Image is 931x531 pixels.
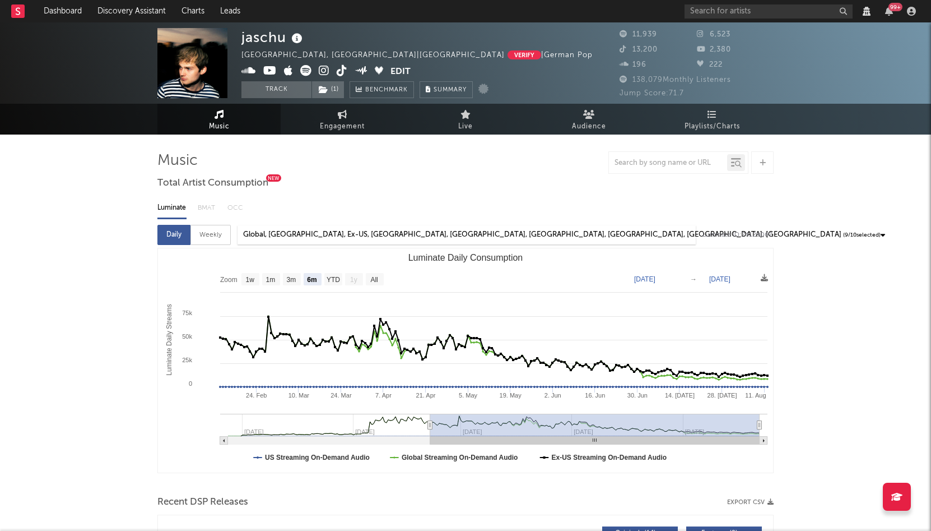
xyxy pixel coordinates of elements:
div: jaschu [241,28,305,47]
text: Luminate Daily Streams [165,304,173,375]
div: 99 + [888,3,902,11]
a: Engagement [281,104,404,135]
button: Export CSV [727,499,774,506]
text: Ex-US Streaming On-Demand Audio [552,454,667,461]
text: 25k [182,357,192,363]
div: Luminate ID: 74129067 [702,228,774,242]
div: Luminate [157,198,187,218]
input: Search by song name or URL [609,159,727,168]
text: [DATE] [634,275,655,283]
span: Total Artist Consumption [157,177,268,190]
text: → [690,275,697,283]
div: Global, [GEOGRAPHIC_DATA], Ex-US, [GEOGRAPHIC_DATA], [GEOGRAPHIC_DATA], [GEOGRAPHIC_DATA], [GEOGR... [243,228,841,242]
input: Search for artists [685,4,853,19]
span: Live [458,120,473,133]
text: 5. May [459,392,478,399]
text: [DATE] [709,275,730,283]
text: 28. [DATE] [707,392,737,399]
text: 10. Mar [288,392,310,399]
span: Audience [572,120,606,133]
text: 21. Apr [416,392,436,399]
div: Weekly [190,225,231,245]
text: All [370,276,378,284]
button: Summary [420,81,473,98]
text: 24. Feb [246,392,267,399]
span: 196 [620,61,646,68]
a: Audience [527,104,650,135]
span: Jump Score: 71.7 [620,90,684,97]
span: 13,200 [620,46,658,53]
text: 75k [182,310,192,316]
text: 11. Aug [745,392,766,399]
button: (1) [312,81,344,98]
text: 1w [246,276,255,284]
text: 14. [DATE] [665,392,695,399]
span: 11,939 [620,31,657,38]
text: YTD [327,276,340,284]
div: [GEOGRAPHIC_DATA], [GEOGRAPHIC_DATA] | [GEOGRAPHIC_DATA] | German Pop [241,49,618,62]
div: New [266,174,281,182]
text: 50k [182,333,192,340]
text: 6m [307,276,316,284]
text: Zoom [220,276,238,284]
text: 16. Jun [585,392,605,399]
span: ( 1 ) [311,81,345,98]
button: Verify [508,50,541,59]
text: Luminate Daily Consumption [408,253,523,262]
text: Global Streaming On-Demand Audio [402,454,518,461]
span: Recent DSP Releases [157,496,248,509]
text: US Streaming On-Demand Audio [265,454,370,461]
button: 99+ [885,7,893,16]
span: 2,380 [697,46,731,53]
span: 6,523 [697,31,730,38]
a: Music [157,104,281,135]
button: Edit [390,65,411,79]
text: 30. Jun [627,392,648,399]
text: 19. May [500,392,522,399]
div: Daily [157,225,190,245]
a: Live [404,104,527,135]
text: 24. Mar [330,392,352,399]
span: Summary [434,87,467,93]
span: 138,079 Monthly Listeners [620,76,731,84]
span: Engagement [320,120,365,133]
span: Playlists/Charts [685,120,740,133]
span: Music [209,120,230,133]
a: Playlists/Charts [650,104,774,135]
text: 3m [287,276,296,284]
text: 1m [266,276,276,284]
button: Track [241,81,311,98]
text: 7. Apr [375,392,392,399]
svg: Luminate Daily Consumption [158,248,773,473]
span: 222 [697,61,723,68]
text: 0 [189,380,192,387]
span: Benchmark [365,84,408,97]
span: ( 9 / 10 selected) [843,228,881,242]
a: Benchmark [350,81,414,98]
text: 2. Jun [544,392,561,399]
text: 1y [350,276,357,284]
